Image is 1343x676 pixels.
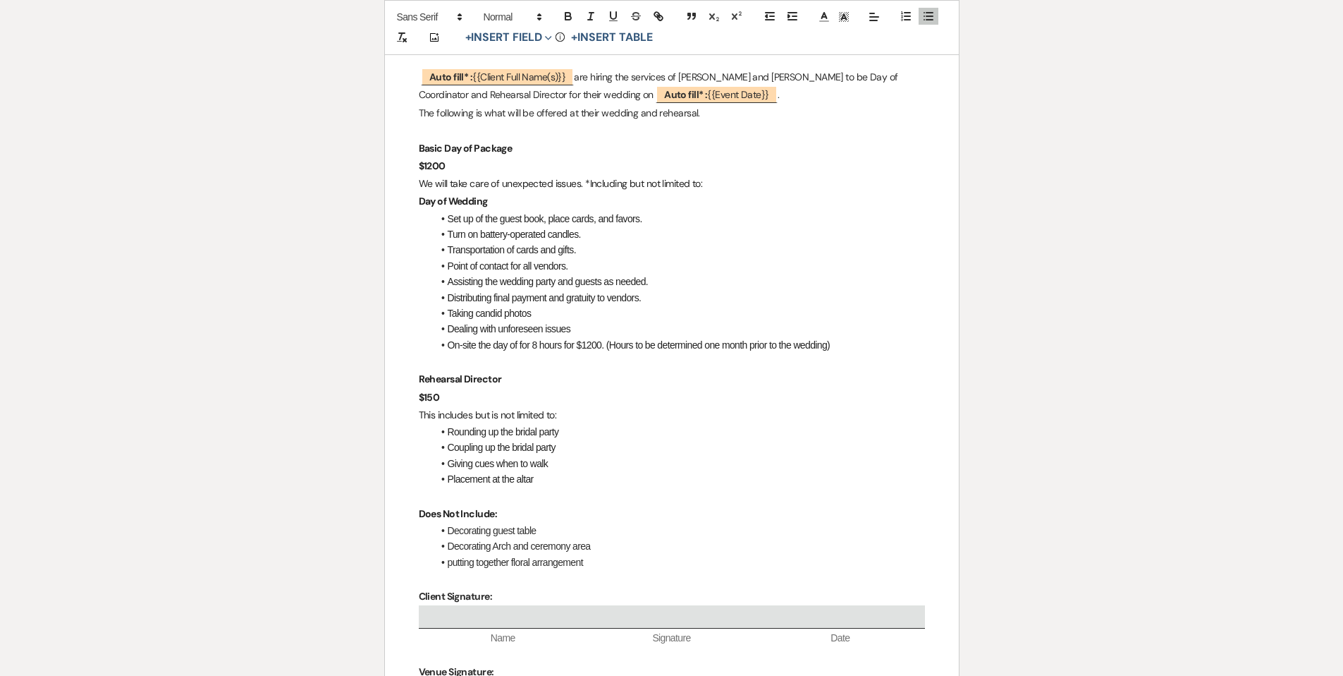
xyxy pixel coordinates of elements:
[419,632,587,646] span: Name
[419,391,440,404] strong: $150
[448,426,559,437] span: Rounding up the bridal party
[419,373,502,385] strong: Rehearsal Director
[433,523,925,538] li: Decorating guest table
[566,30,657,47] button: +Insert Table
[460,30,558,47] button: Insert Field
[419,409,557,421] span: This includes but is not limited to:
[419,159,446,172] strong: $1200
[448,473,534,485] span: Placement at the altar
[477,8,546,25] span: Header Formats
[419,142,513,155] strong: Basic Day of Package
[864,8,884,25] span: Alignment
[756,632,924,646] span: Date
[433,538,925,554] li: Decorating Arch and ceremony area
[834,8,854,25] span: Text Background Color
[419,507,497,520] strong: Does Not Include:
[448,292,642,303] span: Distributing final payment and gratuity to vendors.
[448,308,532,319] span: Taking candid photos
[421,68,574,85] span: {{Client Full Name(s)}}
[656,85,777,103] span: {{Event Date}}
[448,339,830,351] span: On-site the day of for 8 hours for $1200. (Hours to be determined one month prior to the wedding)
[571,32,577,44] span: +
[814,8,834,25] span: Text Color
[419,590,492,603] strong: Client Signature:
[448,442,556,453] span: Coupling up the bridal party
[419,104,925,122] p: The following is what will be offered at their wedding and rehearsal.
[448,244,576,255] span: Transportation of cards and gifts.
[429,71,472,83] b: Auto fill* :
[448,276,649,287] span: Assisting the wedding party and guests as needed.
[664,88,707,101] b: Auto fill* :
[448,323,571,334] span: Dealing with unforeseen issues
[433,555,925,570] li: putting together floral arrangement
[587,632,756,646] span: Signature
[419,195,488,207] strong: Day of Wedding
[419,68,925,104] p: are hiring the services of [PERSON_NAME] and [PERSON_NAME] to be Day of Coordinator and Rehearsal...
[419,177,703,190] span: We will take care of unexpected issues. *Including but not limited to:
[448,260,568,272] span: Point of contact for all vendors.
[448,213,642,224] span: Set up of the guest book, place cards, and favors.
[465,32,472,44] span: +
[448,458,548,469] span: Giving cues when to walk
[448,229,581,240] span: Turn on battery-operated candles.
